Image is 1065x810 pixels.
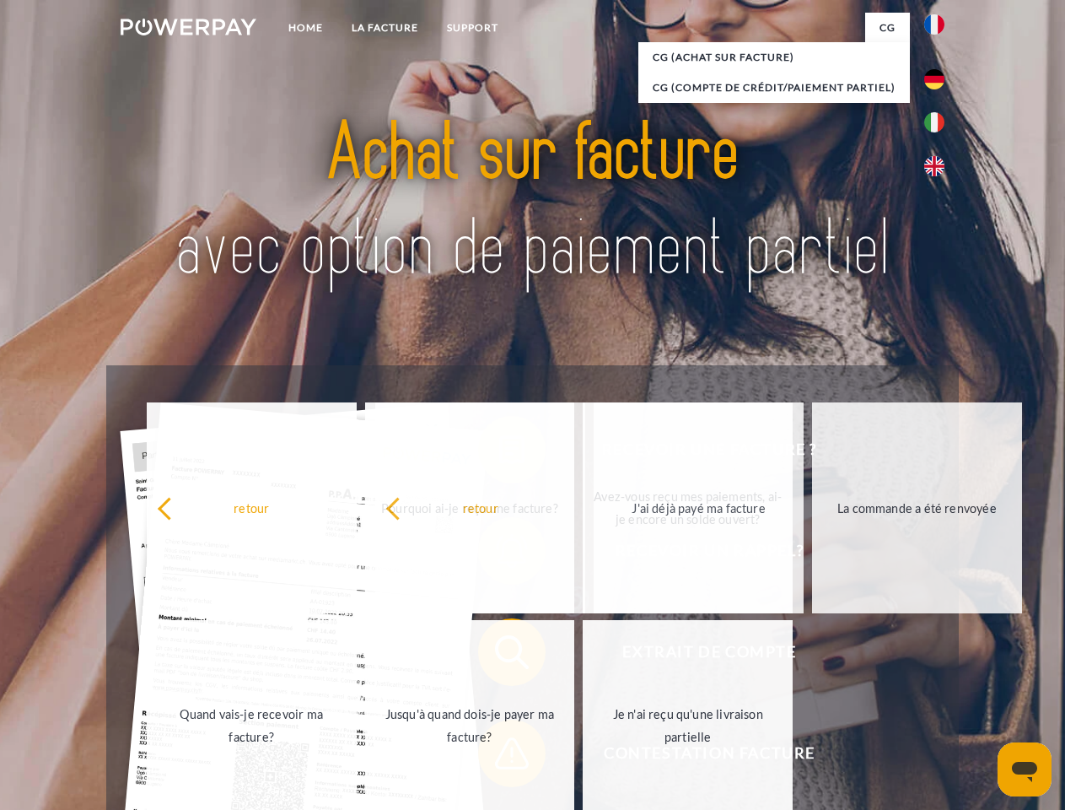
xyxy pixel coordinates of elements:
img: title-powerpay_fr.svg [161,81,904,323]
img: en [924,156,944,176]
iframe: Bouton de lancement de la fenêtre de messagerie [998,742,1052,796]
img: it [924,112,944,132]
a: CG (Compte de crédit/paiement partiel) [638,73,910,103]
div: Quand vais-je recevoir ma facture? [157,703,347,748]
img: de [924,69,944,89]
a: Support [433,13,513,43]
div: La commande a été renvoyée [822,496,1012,519]
div: retour [157,496,347,519]
div: Jusqu'à quand dois-je payer ma facture? [375,703,565,748]
a: Home [274,13,337,43]
img: logo-powerpay-white.svg [121,19,256,35]
div: J'ai déjà payé ma facture [604,496,793,519]
a: CG [865,13,910,43]
div: Je n'ai reçu qu'une livraison partielle [593,703,783,748]
div: retour [385,496,575,519]
a: CG (achat sur facture) [638,42,910,73]
a: LA FACTURE [337,13,433,43]
img: fr [924,14,944,35]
